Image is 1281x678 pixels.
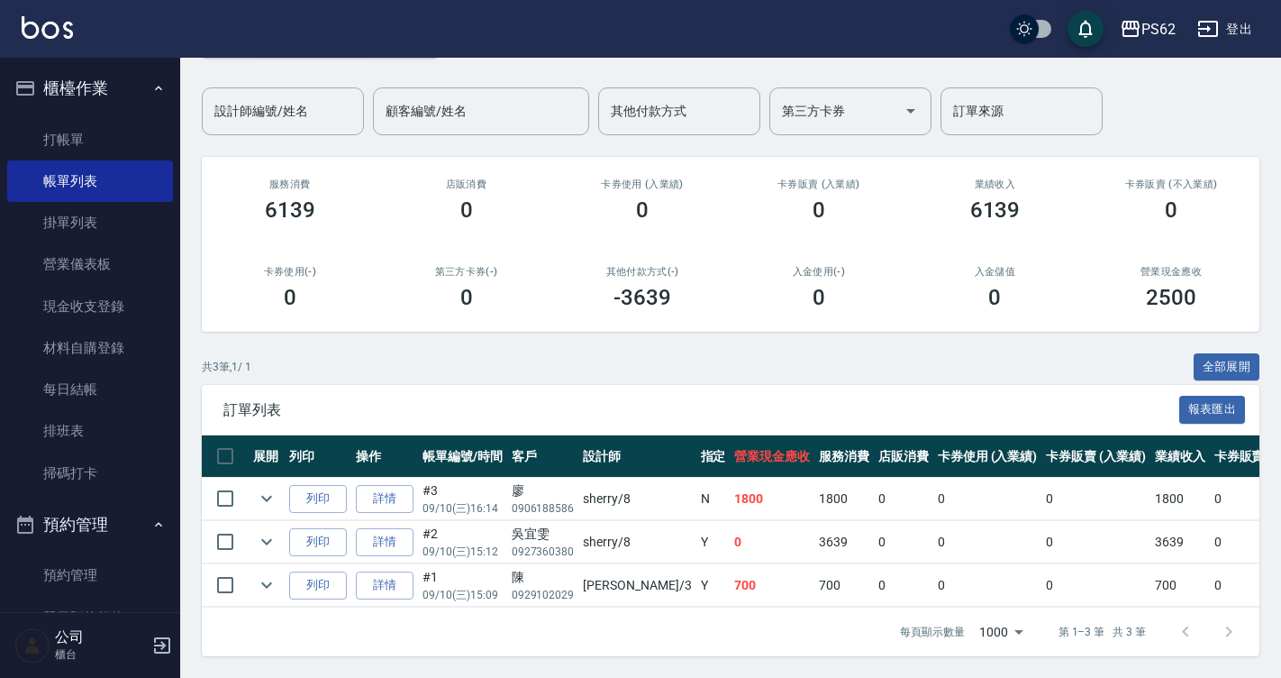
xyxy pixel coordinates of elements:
[1146,285,1196,310] h3: 2500
[512,587,575,603] p: 0929102029
[223,179,357,190] h3: 服務消費
[933,564,1042,607] td: 0
[422,500,503,517] p: 09/10 (三) 16:14
[814,478,874,520] td: 1800
[1104,179,1238,190] h2: 卡券販賣 (不入業績)
[1113,11,1183,48] button: PS62
[1058,624,1146,640] p: 第 1–3 筆 共 3 筆
[1041,521,1150,563] td: 0
[7,286,173,327] a: 現金收支登錄
[874,435,933,478] th: 店販消費
[970,197,1021,223] h3: 6139
[55,628,147,646] h5: 公司
[418,521,507,563] td: #2
[289,572,347,600] button: 列印
[1150,521,1210,563] td: 3639
[972,608,1030,656] div: 1000
[1179,396,1246,424] button: 報表匯出
[933,521,1042,563] td: 0
[1041,564,1150,607] td: 0
[223,401,1179,419] span: 訂單列表
[929,179,1062,190] h2: 業績收入
[7,65,173,112] button: 櫃檯作業
[512,544,575,560] p: 0927360380
[636,197,649,223] h3: 0
[422,544,503,560] p: 09/10 (三) 15:12
[285,435,351,478] th: 列印
[356,485,413,513] a: 詳情
[7,243,173,285] a: 營業儀表板
[7,410,173,452] a: 排班表
[289,528,347,556] button: 列印
[7,160,173,202] a: 帳單列表
[988,285,1001,310] h3: 0
[14,628,50,664] img: Person
[253,485,280,512] button: expand row
[460,197,473,223] h3: 0
[1067,11,1104,47] button: save
[874,521,933,563] td: 0
[696,435,731,478] th: 指定
[730,435,814,478] th: 營業現金應收
[7,554,173,596] a: 預約管理
[1194,353,1260,381] button: 全部展開
[613,285,671,310] h3: -3639
[578,478,695,520] td: sherry /8
[814,521,874,563] td: 3639
[512,525,575,544] div: 吳宜雯
[418,564,507,607] td: #1
[1141,18,1176,41] div: PS62
[460,285,473,310] h3: 0
[576,179,709,190] h2: 卡券使用 (入業績)
[418,435,507,478] th: 帳單編號/時間
[422,587,503,603] p: 09/10 (三) 15:09
[7,453,173,494] a: 掃碼打卡
[249,435,285,478] th: 展開
[696,564,731,607] td: Y
[576,266,709,278] h2: 其他付款方式(-)
[1104,266,1238,278] h2: 營業現金應收
[730,478,814,520] td: 1800
[253,528,280,555] button: expand row
[752,179,886,190] h2: 卡券販賣 (入業績)
[400,266,533,278] h2: 第三方卡券(-)
[1179,400,1246,417] a: 報表匯出
[752,266,886,278] h2: 入金使用(-)
[1150,435,1210,478] th: 業績收入
[1041,435,1150,478] th: 卡券販賣 (入業績)
[55,646,147,663] p: 櫃台
[578,564,695,607] td: [PERSON_NAME] /3
[7,119,173,160] a: 打帳單
[1165,197,1177,223] h3: 0
[512,481,575,500] div: 廖
[813,197,825,223] h3: 0
[730,521,814,563] td: 0
[512,568,575,587] div: 陳
[578,435,695,478] th: 設計師
[512,500,575,517] p: 0906188586
[7,369,173,410] a: 每日結帳
[7,202,173,243] a: 掛單列表
[730,564,814,607] td: 700
[253,572,280,599] button: expand row
[284,285,296,310] h3: 0
[578,521,695,563] td: sherry /8
[933,435,1042,478] th: 卡券使用 (入業績)
[1150,564,1210,607] td: 700
[351,435,418,478] th: 操作
[874,478,933,520] td: 0
[874,564,933,607] td: 0
[356,528,413,556] a: 詳情
[1150,478,1210,520] td: 1800
[223,266,357,278] h2: 卡券使用(-)
[813,285,825,310] h3: 0
[900,624,965,640] p: 每頁顯示數量
[22,16,73,39] img: Logo
[7,501,173,548] button: 預約管理
[933,478,1042,520] td: 0
[1190,13,1259,46] button: 登出
[400,179,533,190] h2: 店販消費
[289,485,347,513] button: 列印
[265,197,315,223] h3: 6139
[896,96,925,125] button: Open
